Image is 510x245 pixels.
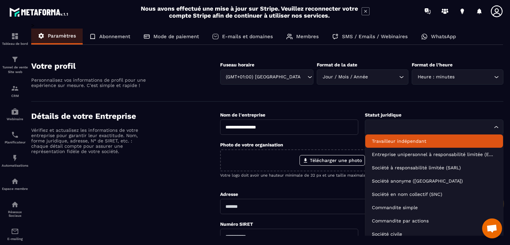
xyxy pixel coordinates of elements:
label: Photo de votre organisation [220,142,283,147]
img: automations [11,177,19,185]
img: scheduler [11,131,19,139]
input: Search for option [369,73,397,81]
p: Abonnement [99,34,130,40]
p: Personnalisez vos informations de profil pour une expérience sur mesure. C'est simple et rapide ! [31,77,147,88]
a: formationformationCRM [2,79,28,103]
p: Entreprise unipersonnel à responsabilité limitée (EURL) [372,151,496,158]
p: E-mailing [2,237,28,241]
p: Paramètres [48,33,76,39]
p: CRM [2,94,28,98]
p: E-mails et domaines [222,34,273,40]
p: Commandite simple [372,204,496,211]
p: Société anonyme (SA) [372,178,496,184]
p: Automatisations [2,164,28,167]
label: Adresse [220,192,238,197]
a: automationsautomationsWebinaire [2,103,28,126]
p: Société civile [372,231,496,237]
img: formation [11,32,19,40]
p: Société à responsabilité limitée (SARL) [372,164,496,171]
div: Search for option [365,120,503,135]
label: Fuseau horaire [220,62,254,67]
a: social-networksocial-networkRéseaux Sociaux [2,196,28,222]
h4: Votre profil [31,61,220,71]
p: Vérifiez et actualisez les informations de votre entreprise pour garantir leur exactitude. Nom, f... [31,127,147,154]
label: Statut juridique [365,112,401,118]
div: Search for option [317,69,408,85]
p: Tunnel de vente Site web [2,65,28,74]
img: automations [11,154,19,162]
img: automations [11,108,19,116]
label: Numéro SIRET [220,221,253,227]
h2: Nous avons effectué une mise à jour sur Stripe. Veuillez reconnecter votre compte Stripe afin de ... [140,5,358,19]
img: formation [11,84,19,92]
h4: Détails de votre Entreprise [31,112,220,121]
img: logo [9,6,69,18]
label: Nom de l'entreprise [220,112,265,118]
p: Votre logo doit avoir une hauteur minimale de 32 px et une taille maximale de 300 ko. [220,173,503,178]
a: schedulerschedulerPlanificateur [2,126,28,149]
span: Heure : minutes [416,73,456,81]
img: email [11,227,19,235]
p: Planificateur [2,140,28,144]
div: Search for option [220,69,314,85]
p: Tableau de bord [2,42,28,45]
label: Télécharger une photo [299,155,365,166]
p: Webinaire [2,117,28,121]
input: Search for option [301,73,306,81]
span: (GMT+01:00) [GEOGRAPHIC_DATA] [224,73,301,81]
a: automationsautomationsEspace membre [2,172,28,196]
input: Search for option [369,123,492,131]
img: formation [11,55,19,63]
p: Espace membre [2,187,28,191]
div: Search for option [412,69,503,85]
p: Réseaux Sociaux [2,210,28,217]
a: automationsautomationsAutomatisations [2,149,28,172]
span: Jour / Mois / Année [321,73,369,81]
p: Commandite par actions [372,217,496,224]
a: formationformationTableau de bord [2,27,28,50]
img: social-network [11,201,19,208]
a: formationformationTunnel de vente Site web [2,50,28,79]
p: Société en nom collectif (SNC) [372,191,496,198]
label: Format de la date [317,62,357,67]
p: Travailleur indépendant [372,138,496,144]
p: WhatsApp [431,34,456,40]
input: Search for option [456,73,492,81]
label: Format de l’heure [412,62,453,67]
a: Ouvrir le chat [482,218,502,238]
p: Mode de paiement [153,34,199,40]
p: Membres [296,34,319,40]
p: SMS / Emails / Webinaires [342,34,408,40]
